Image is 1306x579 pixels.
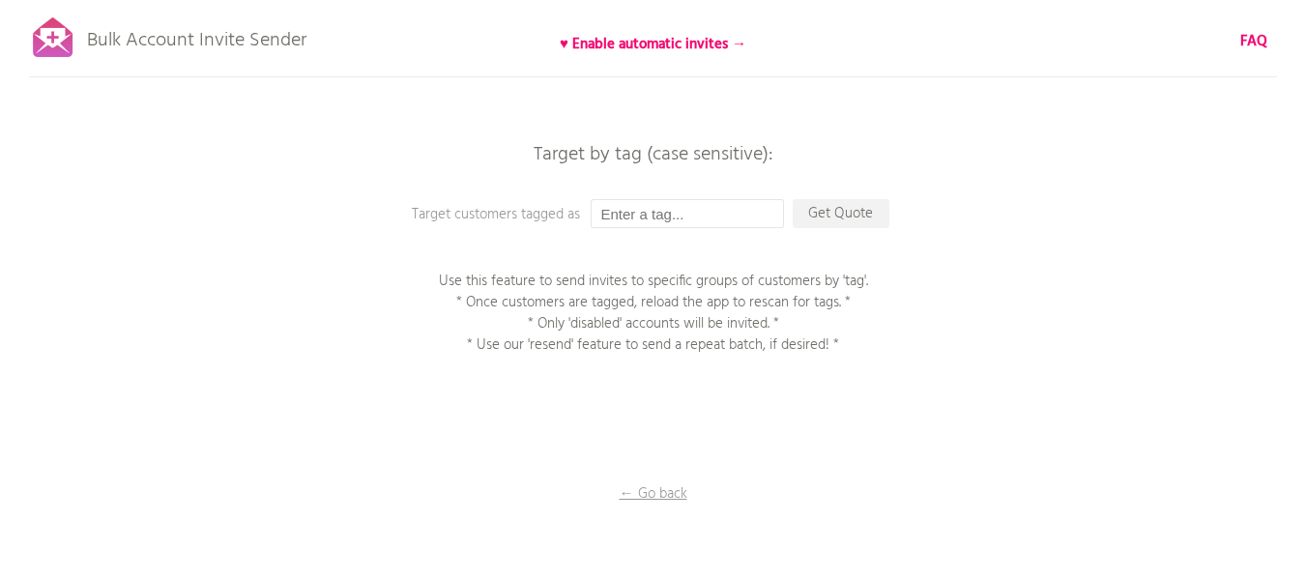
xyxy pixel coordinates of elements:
[412,271,895,356] p: Use this feature to send invites to specific groups of customers by 'tag'. * Once customers are t...
[87,12,306,60] p: Bulk Account Invite Sender
[1240,30,1267,53] b: FAQ
[560,33,746,56] b: ♥ Enable automatic invites →
[412,204,798,225] p: Target customers tagged as
[1240,31,1267,52] a: FAQ
[591,199,784,228] input: Enter a tag...
[557,483,750,505] p: ← Go back
[793,199,889,228] p: Get Quote
[363,145,943,164] p: Target by tag (case sensitive):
